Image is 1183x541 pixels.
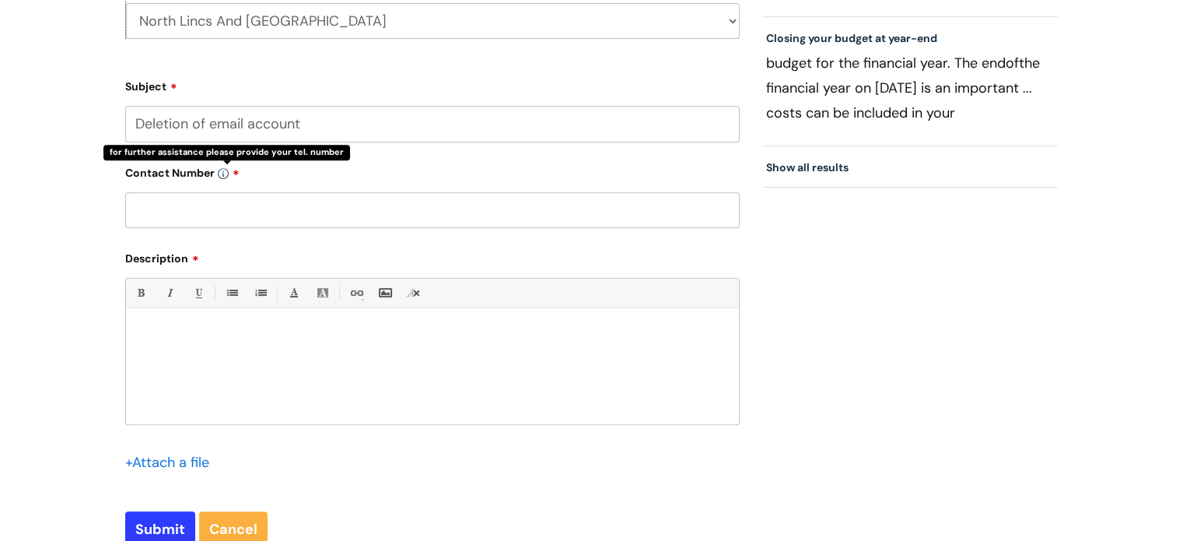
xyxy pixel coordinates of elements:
a: Insert Image... [375,283,394,303]
a: Italic (Ctrl-I) [159,283,179,303]
a: Closing your budget at year-end [766,31,937,45]
a: Bold (Ctrl-B) [131,283,150,303]
span: of [1006,54,1019,72]
img: info-icon.svg [218,168,229,179]
a: Font Color [284,283,303,303]
a: 1. Ordered List (Ctrl-Shift-8) [250,283,270,303]
label: Description [125,247,740,265]
span: + [125,453,132,472]
div: Attach a file [125,450,219,475]
a: Show all results [766,160,849,174]
p: budget for the financial year. The end the financial year on [DATE] is an important ... costs can... [766,51,1055,125]
a: Back Color [313,283,332,303]
label: Contact Number [125,161,740,180]
a: Link [346,283,366,303]
a: Underline(Ctrl-U) [188,283,208,303]
label: Subject [125,75,740,93]
a: Remove formatting (Ctrl-\) [404,283,423,303]
div: for further assistance please provide your tel. number [103,145,350,160]
a: • Unordered List (Ctrl-Shift-7) [222,283,241,303]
